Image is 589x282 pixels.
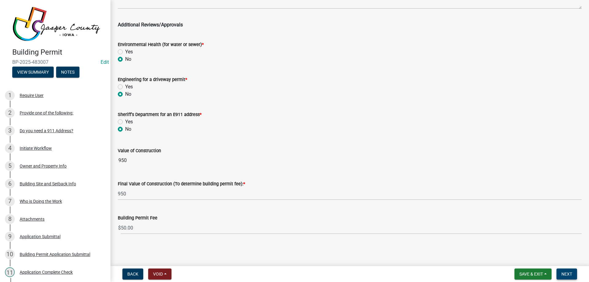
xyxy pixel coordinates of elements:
div: Initiate Workflow [20,146,52,150]
label: Yes [125,48,133,56]
wm-modal-confirm: Notes [56,70,79,75]
div: Attachments [20,217,44,221]
label: No [125,91,131,98]
div: 1 [5,91,15,100]
span: Additional Reviews/Approvals [118,22,183,28]
button: Save & Exit [514,268,552,280]
span: Next [561,272,572,276]
div: 5 [5,161,15,171]
span: Void [153,272,163,276]
div: Building Permit Application Submittal [20,252,90,257]
div: 11 [5,267,15,277]
label: Engineering for a driveway permit [118,78,187,82]
div: Building Site and Setback Info [20,182,76,186]
label: Final Value of Construction (To determine building permit fee): [118,182,245,186]
div: 7 [5,196,15,206]
div: 9 [5,232,15,241]
h4: Building Permit [12,48,106,57]
div: Who is Doing the Work [20,199,62,203]
label: Sheriff's Department for an E911 address [118,113,202,117]
img: Jasper County, Iowa [12,6,101,41]
div: 3 [5,126,15,136]
div: 4 [5,143,15,153]
div: 8 [5,214,15,224]
span: Back [127,272,138,276]
div: Owner and Property Info [20,164,67,168]
div: Provide one of the following: [20,111,73,115]
div: Application Submittal [20,234,60,239]
label: Yes [125,118,133,126]
span: BP-2025-483007 [12,59,98,65]
wm-modal-confirm: Edit Application Number [101,59,109,65]
button: Next [556,268,577,280]
div: Do you need a 911 Address? [20,129,73,133]
button: Back [122,268,143,280]
div: 6 [5,179,15,189]
label: No [125,56,131,63]
div: 10 [5,249,15,259]
label: Yes [125,83,133,91]
div: 2 [5,108,15,118]
button: Notes [56,67,79,78]
div: Application Complete Check [20,270,73,274]
wm-modal-confirm: Summary [12,70,54,75]
button: Void [148,268,171,280]
div: Require User [20,93,44,98]
label: No [125,126,131,133]
label: Environmental Health (for water or sewer) [118,43,204,47]
span: $ [118,222,121,234]
a: Edit [101,59,109,65]
label: Value of Construction [118,149,161,153]
span: Save & Exit [519,272,543,276]
button: View Summary [12,67,54,78]
label: Building Permit Fee [118,216,157,220]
